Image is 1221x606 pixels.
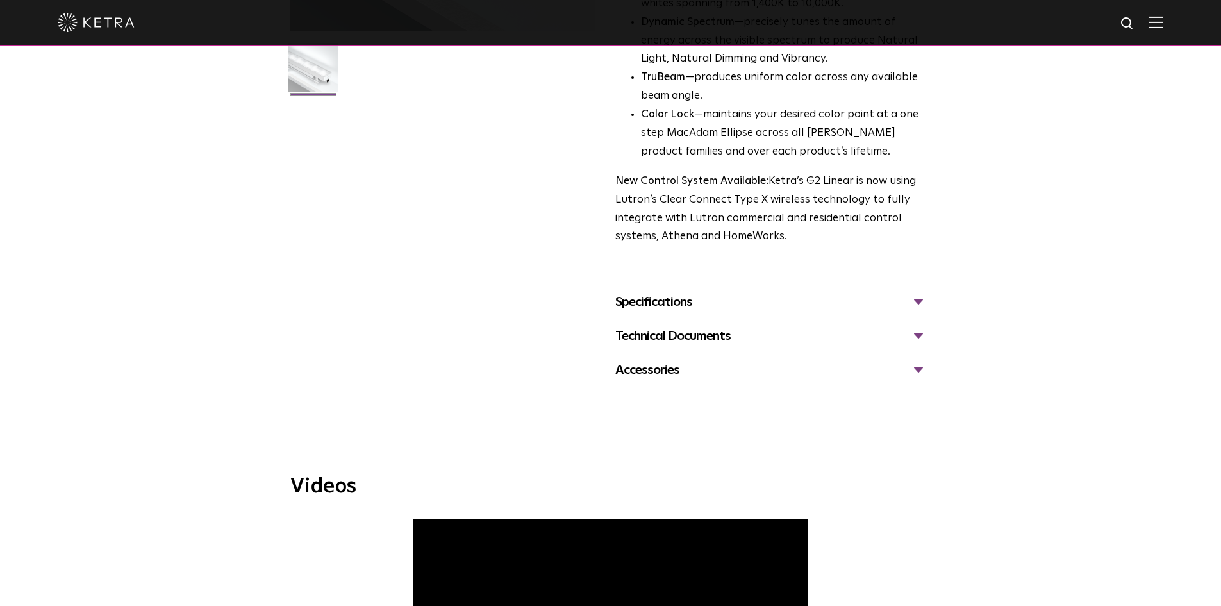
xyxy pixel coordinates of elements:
strong: New Control System Available: [615,176,768,187]
div: Technical Documents [615,326,927,346]
img: Hamburger%20Nav.svg [1149,16,1163,28]
img: G2-Linear-2021-Web-Square [288,43,338,102]
h3: Videos [290,476,931,497]
div: Accessories [615,360,927,380]
p: Ketra’s G2 Linear is now using Lutron’s Clear Connect Type X wireless technology to fully integra... [615,173,927,247]
img: ketra-logo-2019-white [58,13,135,32]
img: search icon [1120,16,1136,32]
strong: TruBeam [641,72,685,83]
div: Specifications [615,292,927,312]
li: —produces uniform color across any available beam angle. [641,69,927,106]
li: —maintains your desired color point at a one step MacAdam Ellipse across all [PERSON_NAME] produc... [641,106,927,162]
strong: Color Lock [641,109,694,120]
